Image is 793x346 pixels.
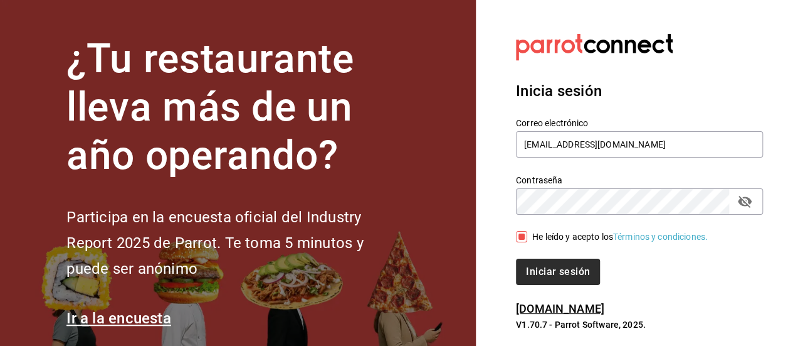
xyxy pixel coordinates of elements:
[516,318,763,331] p: V1.70.7 - Parrot Software, 2025.
[516,80,763,102] h3: Inicia sesión
[66,310,171,327] a: Ir a la encuesta
[516,302,604,315] a: [DOMAIN_NAME]
[516,176,763,185] label: Contraseña
[516,259,600,285] button: Iniciar sesión
[613,232,708,242] a: Términos y condiciones.
[532,230,708,244] div: He leído y acepto los
[66,205,405,281] h2: Participa en la encuesta oficial del Industry Report 2025 de Parrot. Te toma 5 minutos y puede se...
[66,35,405,180] h1: ¿Tu restaurante lleva más de un año operando?
[516,119,763,127] label: Correo electrónico
[734,191,755,212] button: passwordField
[516,131,763,158] input: Ingresa tu correo electrónico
